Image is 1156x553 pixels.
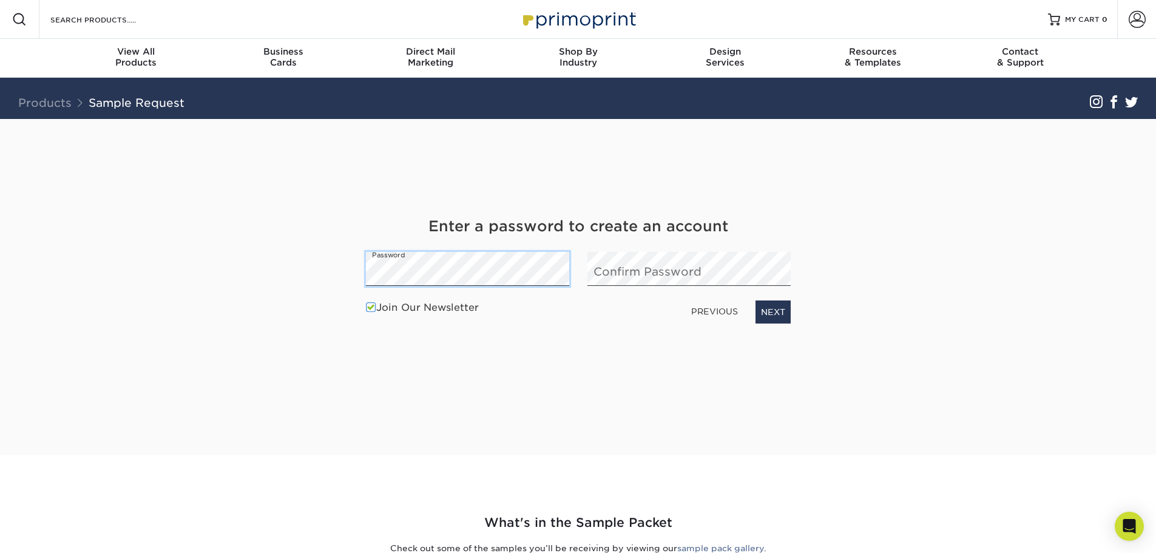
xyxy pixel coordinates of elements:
[63,46,210,57] span: View All
[3,516,103,549] iframe: Google Customer Reviews
[366,215,791,237] h4: Enter a password to create an account
[799,39,947,78] a: Resources& Templates
[18,96,72,109] a: Products
[652,46,799,68] div: Services
[947,46,1094,57] span: Contact
[799,46,947,57] span: Resources
[504,39,652,78] a: Shop ByIndustry
[1065,15,1100,25] span: MY CART
[677,543,764,553] a: sample pack gallery
[89,96,184,109] a: Sample Request
[755,300,791,324] a: NEXT
[49,12,167,27] input: SEARCH PRODUCTS.....
[947,39,1094,78] a: Contact& Support
[223,514,933,532] h2: What's in the Sample Packet
[357,46,504,68] div: Marketing
[652,46,799,57] span: Design
[686,302,743,321] a: PREVIOUS
[504,46,652,57] span: Shop By
[209,46,357,68] div: Cards
[63,39,210,78] a: View AllProducts
[1102,15,1107,24] span: 0
[209,39,357,78] a: BusinessCards
[209,46,357,57] span: Business
[504,46,652,68] div: Industry
[366,300,479,315] label: Join Our Newsletter
[652,39,799,78] a: DesignServices
[357,39,504,78] a: Direct MailMarketing
[357,46,504,57] span: Direct Mail
[799,46,947,68] div: & Templates
[1115,512,1144,541] div: Open Intercom Messenger
[63,46,210,68] div: Products
[518,6,639,32] img: Primoprint
[947,46,1094,68] div: & Support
